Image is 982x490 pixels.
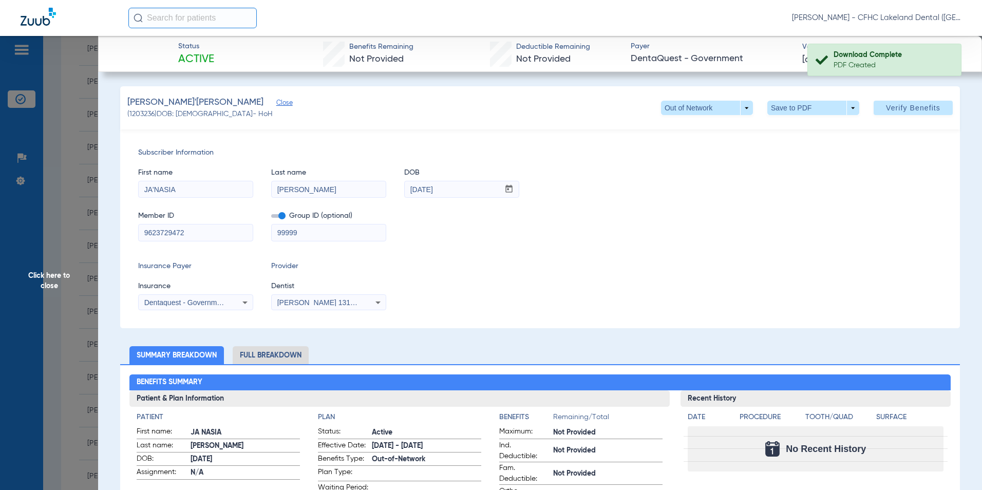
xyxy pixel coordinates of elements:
span: [PERSON_NAME]'[PERSON_NAME] [127,96,263,109]
span: First name [138,167,253,178]
span: Status: [318,426,368,439]
span: Deductible Remaining [516,42,590,52]
app-breakdown-title: Date [688,412,731,426]
button: Save to PDF [767,101,859,115]
span: [DATE] [802,53,827,66]
span: No Recent History [786,444,866,454]
div: Download Complete [834,50,952,60]
span: Dentist [271,281,386,292]
h2: Benefits Summary [129,374,951,391]
li: Summary Breakdown [129,346,224,364]
span: Payer [631,41,794,52]
span: DentaQuest - Government [631,52,794,65]
h4: Procedure [740,412,802,423]
h4: Surface [876,412,943,423]
h4: Benefits [499,412,553,423]
span: Close [276,99,286,109]
span: First name: [137,426,187,439]
span: [PERSON_NAME] - CFHC Lakeland Dental ([GEOGRAPHIC_DATA]) [792,13,961,23]
span: Active [372,427,481,438]
span: [DATE] [191,454,300,465]
span: DOB: [137,454,187,466]
span: Last name: [137,440,187,453]
h4: Plan [318,412,481,423]
span: Out-of-Network [372,454,481,465]
h4: Date [688,412,731,423]
input: Search for patients [128,8,257,28]
span: Not Provided [553,468,663,479]
span: Dentaquest - Government [144,298,227,307]
span: Assignment: [137,467,187,479]
span: Remaining/Total [553,412,663,426]
span: Fam. Deductible: [499,463,550,484]
span: Plan Type: [318,467,368,481]
span: Subscriber Information [138,147,942,158]
span: Group ID (optional) [271,211,386,221]
app-breakdown-title: Procedure [740,412,802,426]
img: Search Icon [134,13,143,23]
span: Not Provided [553,427,663,438]
app-breakdown-title: Benefits [499,412,553,426]
span: Not Provided [349,54,404,64]
img: Zuub Logo [21,8,56,26]
span: Not Provided [516,54,571,64]
span: Effective Date: [318,440,368,453]
button: Open calendar [499,181,519,198]
span: Benefits Type: [318,454,368,466]
span: N/A [191,467,300,478]
app-breakdown-title: Tooth/Quad [805,412,873,426]
app-breakdown-title: Surface [876,412,943,426]
h4: Patient [137,412,300,423]
span: Not Provided [553,445,663,456]
span: Benefits Remaining [349,42,413,52]
span: [PERSON_NAME] [191,441,300,451]
span: Insurance [138,281,253,292]
iframe: Chat Widget [931,441,982,490]
h4: Tooth/Quad [805,412,873,423]
h3: Patient & Plan Information [129,390,670,407]
span: Verified On [802,42,965,52]
span: JA NASIA [191,427,300,438]
button: Verify Benefits [874,101,953,115]
span: Insurance Payer [138,261,253,272]
span: DOB [404,167,519,178]
span: Status [178,41,214,52]
span: Verify Benefits [886,104,940,112]
span: [DATE] - [DATE] [372,441,481,451]
h3: Recent History [681,390,951,407]
span: Member ID [138,211,253,221]
button: Out of Network [661,101,753,115]
div: PDF Created [834,60,952,70]
span: Maximum: [499,426,550,439]
span: [PERSON_NAME] 1316333230 [277,298,379,307]
span: Ind. Deductible: [499,440,550,462]
span: Last name [271,167,386,178]
li: Full Breakdown [233,346,309,364]
span: Active [178,52,214,67]
span: Provider [271,261,386,272]
img: Calendar [765,441,780,457]
span: (1203236) DOB: [DEMOGRAPHIC_DATA] - HoH [127,109,273,120]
